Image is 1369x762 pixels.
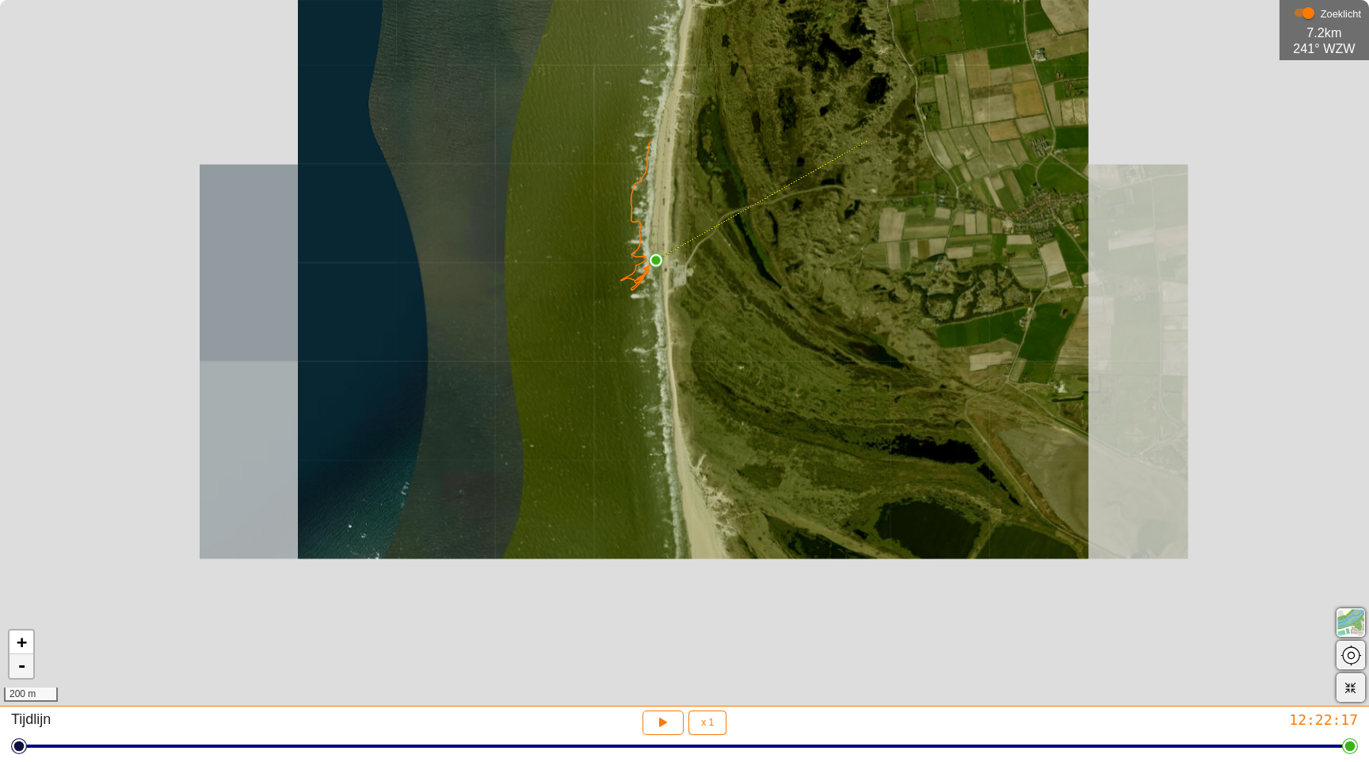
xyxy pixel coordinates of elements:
div: 7.2km [1287,25,1361,40]
div: Zoeklicht [1321,8,1361,20]
button: x 1 [688,711,726,735]
div: Tijdlijn [11,711,456,735]
a: Zoom out [10,654,33,678]
div: Zoeklicht [1287,1,1361,25]
a: Zoom in [10,631,33,654]
img: PathEnd.svg [649,253,663,268]
span: x 1 [701,718,714,727]
div: 200 m [4,688,58,702]
div: 241° WZW [1287,41,1361,56]
div: 12:22:17 [913,711,1358,729]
